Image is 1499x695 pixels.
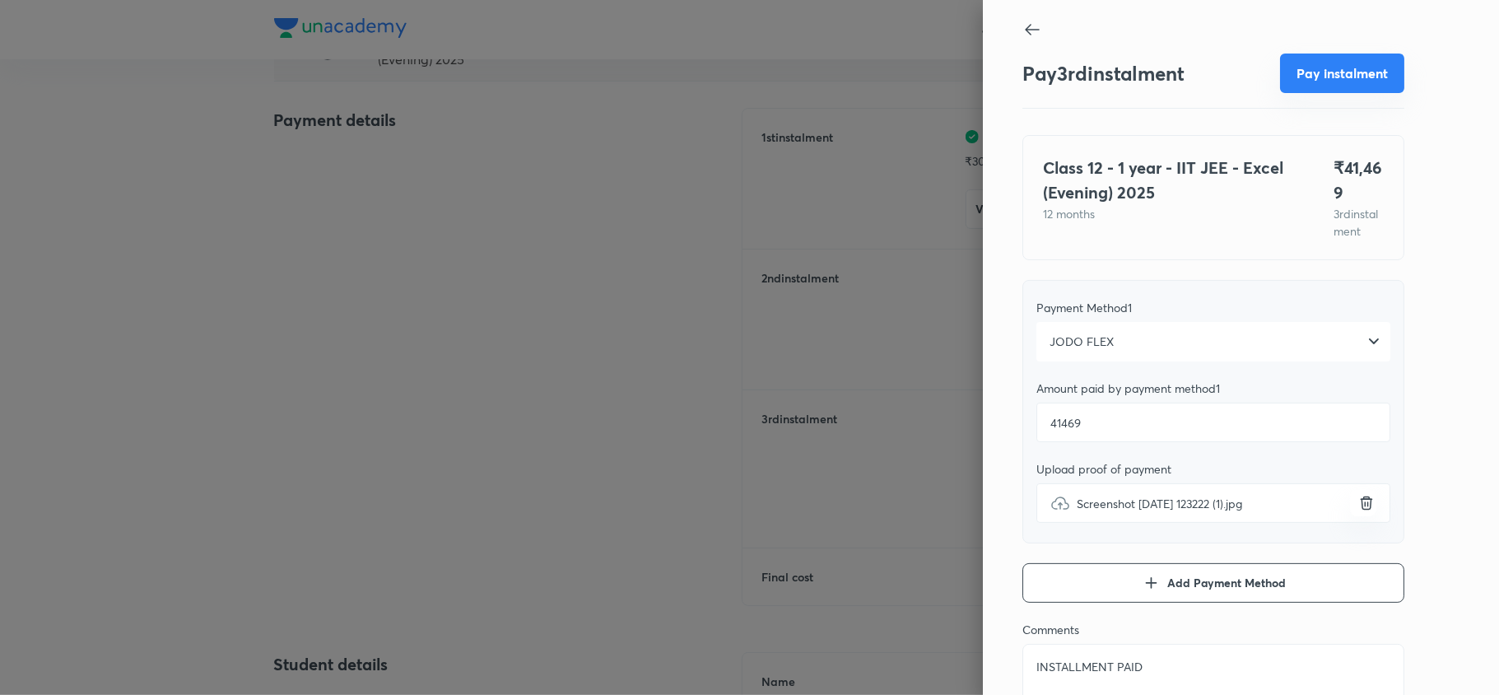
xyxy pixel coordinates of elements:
input: Add amount [1036,403,1390,442]
img: upload [1050,493,1070,513]
button: Pay instalment [1280,54,1404,93]
span: Add Payment Method [1167,575,1286,591]
div: Payment Method 1 [1036,301,1390,315]
h3: Pay 3 rd instalment [1022,62,1185,86]
button: Add Payment Method [1022,563,1404,603]
h4: ₹ 41,469 [1334,156,1384,205]
button: uploadScreenshot [DATE] 123222 (1).jpg [1350,490,1376,516]
div: Comments [1022,623,1404,637]
span: Screenshot [DATE] 123222 (1).jpg [1077,495,1242,512]
p: 3 rd instalment [1334,205,1384,240]
span: JODO FLEX [1050,334,1114,350]
h4: Class 12 - 1 year - IIT JEE - Excel (Evening) 2025 [1043,156,1294,205]
p: 12 months [1043,205,1294,222]
div: Amount paid by payment method 1 [1036,381,1390,396]
div: Upload proof of payment [1036,462,1390,477]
